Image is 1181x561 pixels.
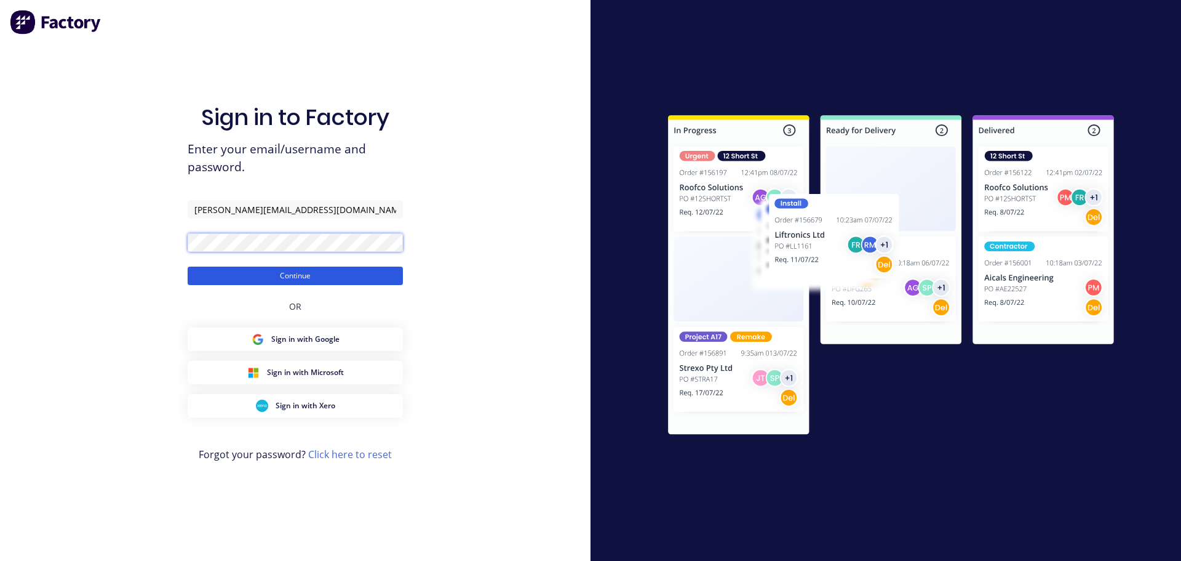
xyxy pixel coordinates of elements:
[267,367,344,378] span: Sign in with Microsoft
[10,10,102,34] img: Factory
[188,200,403,219] input: Email/Username
[199,447,392,462] span: Forgot your password?
[188,328,403,351] button: Google Sign inSign in with Google
[271,334,340,345] span: Sign in with Google
[276,400,335,411] span: Sign in with Xero
[188,361,403,384] button: Microsoft Sign inSign in with Microsoft
[308,448,392,461] a: Click here to reset
[252,333,264,345] img: Google Sign in
[188,140,403,176] span: Enter your email/username and password.
[641,91,1141,464] img: Sign in
[256,400,268,412] img: Xero Sign in
[289,285,301,328] div: OR
[247,366,260,379] img: Microsoft Sign in
[201,104,389,131] h1: Sign in to Factory
[188,394,403,418] button: Xero Sign inSign in with Xero
[188,267,403,285] button: Continue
